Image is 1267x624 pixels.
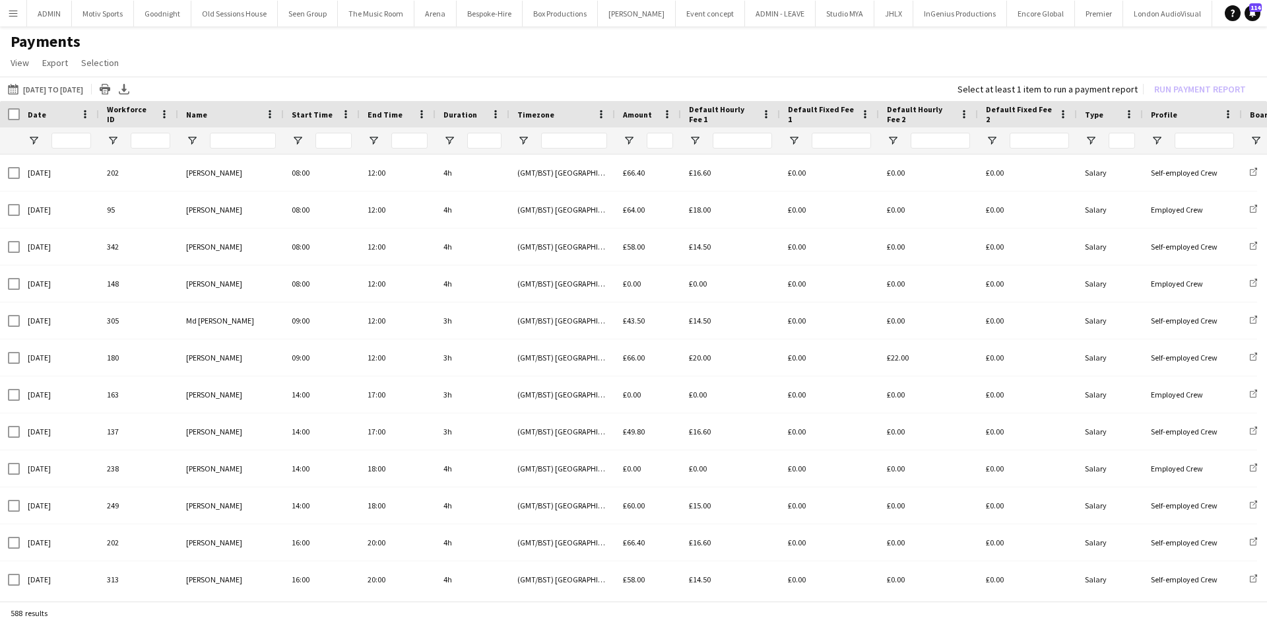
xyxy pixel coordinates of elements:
div: 14:00 [284,487,360,524]
div: £18.00 [681,191,780,228]
div: [DATE] [20,524,99,561]
div: £0.00 [780,450,879,487]
div: (GMT/BST) [GEOGRAPHIC_DATA] [509,265,615,302]
button: Motiv Sports [72,1,134,26]
span: £66.40 [623,537,645,547]
button: The Music Room [338,1,414,26]
div: [DATE] [20,155,99,191]
div: £0.00 [879,265,978,302]
div: £0.00 [780,487,879,524]
span: £0.00 [623,279,641,289]
div: 4h [436,191,509,228]
div: (GMT/BST) [GEOGRAPHIC_DATA] [509,561,615,598]
div: 08:00 [284,265,360,302]
span: Start Time [292,110,333,120]
div: 12:00 [360,339,436,376]
div: 95 [99,191,178,228]
div: £0.00 [780,302,879,339]
div: 14:00 [284,450,360,487]
div: £0.00 [879,487,978,524]
span: £58.00 [623,242,645,252]
div: 202 [99,524,178,561]
div: £0.00 [879,524,978,561]
span: [PERSON_NAME] [186,464,242,473]
span: Duration [443,110,477,120]
div: £0.00 [978,450,1077,487]
app-action-btn: Print [97,81,113,97]
input: Date Filter Input [51,133,91,149]
div: [DATE] [20,191,99,228]
button: Open Filter Menu [788,135,800,147]
span: [PERSON_NAME] [186,242,242,252]
div: £16.60 [681,155,780,191]
div: £14.50 [681,561,780,598]
div: £14.50 [681,228,780,265]
button: Goodnight [134,1,191,26]
div: 12:00 [360,265,436,302]
div: Salary [1077,487,1143,524]
div: (GMT/BST) [GEOGRAPHIC_DATA] [509,376,615,413]
span: Profile [1151,110,1177,120]
div: £0.00 [780,191,879,228]
div: 08:00 [284,191,360,228]
span: Export [42,57,68,69]
span: [PERSON_NAME] [186,537,242,547]
div: £0.00 [879,302,978,339]
div: £0.00 [780,155,879,191]
button: Open Filter Menu [443,135,455,147]
div: 18:00 [360,450,436,487]
button: Open Filter Menu [986,135,998,147]
span: £58.00 [623,574,645,584]
div: 12:00 [360,228,436,265]
span: £66.40 [623,168,645,178]
div: (GMT/BST) [GEOGRAPHIC_DATA] [509,191,615,228]
div: 4h [436,487,509,524]
input: Profile Filter Input [1175,133,1234,149]
div: Salary [1077,450,1143,487]
div: Employed Crew [1143,265,1242,302]
div: £0.00 [879,413,978,450]
div: £0.00 [978,265,1077,302]
div: [DATE] [20,228,99,265]
div: 3h [436,413,509,450]
div: 137 [99,413,178,450]
div: 180 [99,339,178,376]
div: (GMT/BST) [GEOGRAPHIC_DATA] [509,228,615,265]
input: Workforce ID Filter Input [131,133,170,149]
div: £0.00 [879,376,978,413]
div: [DATE] [20,302,99,339]
span: Default Fixed Fee 2 [986,104,1053,124]
button: Open Filter Menu [689,135,701,147]
span: £49.80 [623,427,645,436]
div: 09:00 [284,339,360,376]
div: £15.00 [681,487,780,524]
input: Type Filter Input [1109,133,1135,149]
div: Self-employed Crew [1143,487,1242,524]
div: [DATE] [20,413,99,450]
span: End Time [368,110,403,120]
span: Date [28,110,46,120]
div: 4h [436,228,509,265]
span: Workforce ID [107,104,154,124]
span: Selection [81,57,119,69]
div: £0.00 [978,339,1077,376]
div: £16.60 [681,413,780,450]
span: Md [PERSON_NAME] [186,316,254,326]
div: Self-employed Crew [1143,561,1242,598]
div: £0.00 [780,376,879,413]
div: 249 [99,487,178,524]
div: Salary [1077,302,1143,339]
div: (GMT/BST) [GEOGRAPHIC_DATA] [509,302,615,339]
span: View [11,57,29,69]
div: 4h [436,155,509,191]
button: Open Filter Menu [1151,135,1163,147]
div: Salary [1077,265,1143,302]
div: (GMT/BST) [GEOGRAPHIC_DATA] [509,450,615,487]
span: [PERSON_NAME] [186,390,242,399]
div: Salary [1077,561,1143,598]
div: 202 [99,155,178,191]
div: (GMT/BST) [GEOGRAPHIC_DATA] [509,155,615,191]
input: Amount Filter Input [647,133,673,149]
span: [PERSON_NAME] [186,279,242,289]
div: 17:00 [360,413,436,450]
